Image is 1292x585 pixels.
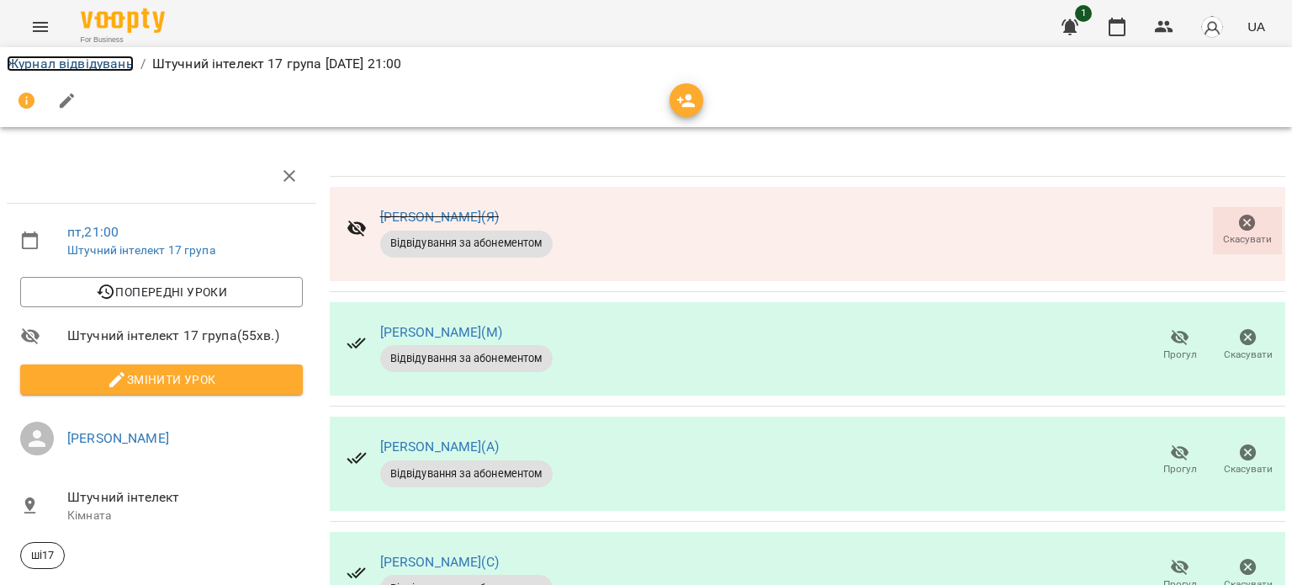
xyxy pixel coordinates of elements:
[380,554,499,570] a: [PERSON_NAME](С)
[1163,462,1197,476] span: Прогул
[20,542,65,569] div: ші17
[1224,348,1273,362] span: Скасувати
[1075,5,1092,22] span: 1
[1214,322,1282,369] button: Скасувати
[20,277,303,307] button: Попередні уроки
[20,7,61,47] button: Menu
[67,326,303,346] span: Штучний інтелект 17 група ( 55 хв. )
[34,370,289,390] span: Змінити урок
[1213,207,1282,254] button: Скасувати
[67,224,119,240] a: пт , 21:00
[1223,232,1272,247] span: Скасувати
[380,351,553,366] span: Відвідування за абонементом
[7,56,134,72] a: Журнал відвідувань
[67,243,215,257] a: Штучний інтелект 17 група
[1200,15,1224,39] img: avatar_s.png
[67,487,303,508] span: Штучний інтелект
[20,364,303,395] button: Змінити урок
[380,324,502,340] a: [PERSON_NAME](М)
[140,54,146,74] li: /
[380,439,499,455] a: [PERSON_NAME](А)
[21,548,64,563] span: ші17
[1146,437,1214,484] button: Прогул
[1241,11,1272,42] button: UA
[380,236,553,251] span: Відвідування за абонементом
[1214,437,1282,484] button: Скасувати
[152,54,402,74] p: Штучний інтелект 17 група [DATE] 21:00
[81,35,165,45] span: For Business
[1247,18,1265,35] span: UA
[380,466,553,481] span: Відвідування за абонементом
[67,508,303,524] p: Кімната
[1224,462,1273,476] span: Скасувати
[67,430,169,446] a: [PERSON_NAME]
[1146,322,1214,369] button: Прогул
[380,209,499,225] a: [PERSON_NAME](Я)
[81,8,165,33] img: Voopty Logo
[1163,348,1197,362] span: Прогул
[7,54,1285,74] nav: breadcrumb
[34,282,289,302] span: Попередні уроки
